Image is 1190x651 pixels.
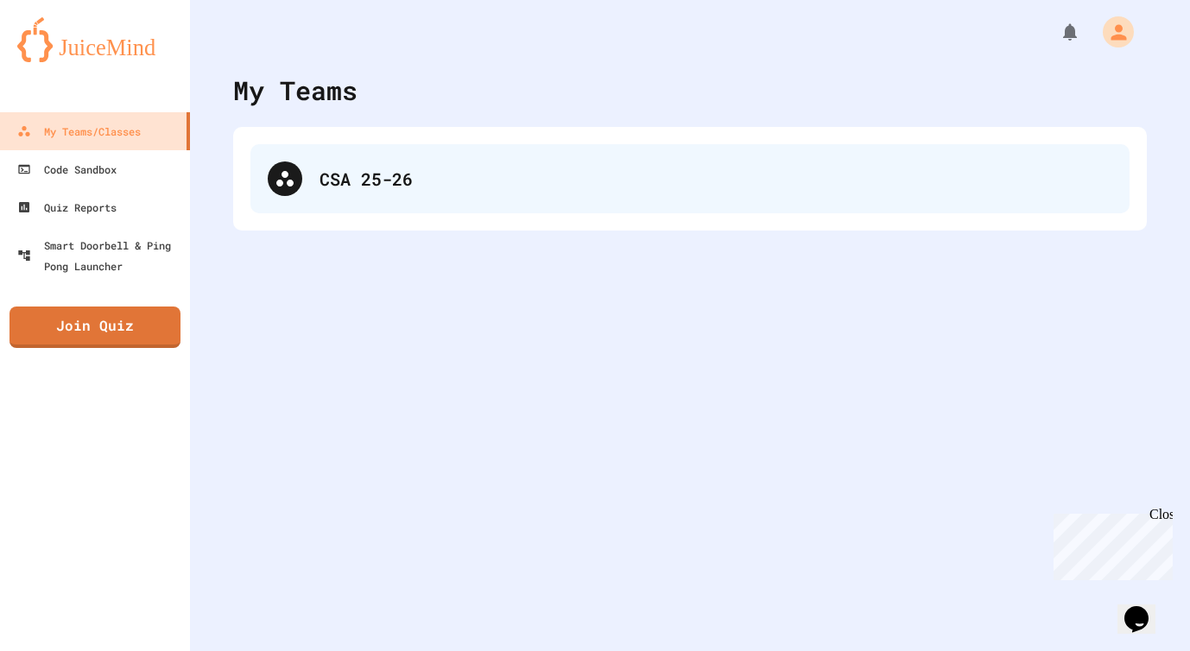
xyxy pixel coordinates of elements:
img: logo-orange.svg [17,17,173,62]
iframe: chat widget [1047,507,1173,580]
div: My Teams/Classes [17,121,141,142]
div: CSA 25-26 [250,144,1130,213]
div: CSA 25-26 [320,166,1112,192]
div: Code Sandbox [17,159,117,180]
div: Smart Doorbell & Ping Pong Launcher [17,235,183,276]
div: Chat with us now!Close [7,7,119,110]
a: Join Quiz [9,307,180,348]
div: Quiz Reports [17,197,117,218]
div: My Notifications [1028,17,1085,47]
iframe: chat widget [1117,582,1173,634]
div: My Teams [233,71,358,110]
div: My Account [1085,12,1138,52]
